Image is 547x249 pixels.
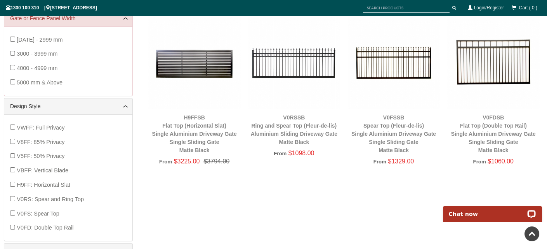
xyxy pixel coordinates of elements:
span: $1098.00 [288,150,314,156]
img: V0FDSB - Flat Top (Double Top Rail) - Single Aluminium Driveway Gate - Single Sliding Gate - Matt... [447,17,539,109]
a: Design Style [10,102,127,110]
span: Cart ( 0 ) [519,5,537,11]
span: 5000 mm & Above [17,79,63,86]
span: From [373,159,386,165]
a: H9FFSBFlat Top (Horizontal Slat)Single Aluminium Driveway GateSingle Sliding GateMatte Black [152,114,237,153]
span: $3225.00 [174,158,200,165]
span: VBFF: Vertical Blade [17,167,68,174]
span: 4000 - 4999 mm [17,65,57,71]
span: V8FF: 85% Privacy [17,139,64,145]
iframe: LiveChat chat widget [438,197,547,222]
a: V0FDSBFlat Top (Double Top Rail)Single Aluminium Driveway GateSingle Sliding GateMatte Black [451,114,536,153]
img: H9FFSB - Flat Top (Horizontal Slat) - Single Aluminium Driveway Gate - Single Sliding Gate - Matt... [148,17,240,109]
span: V0FS: Spear Top [17,210,59,217]
span: V0RS: Spear and Ring Top [17,196,84,202]
a: Login/Register [474,5,504,11]
span: V5FF: 50% Privacy [17,153,64,159]
input: SEARCH PRODUCTS [363,3,450,13]
span: $1329.00 [388,158,414,165]
img: V0FSSB - Spear Top (Fleur-de-lis) - Single Aluminium Driveway Gate - Single Sliding Gate - Matte ... [348,17,440,109]
span: VWFF: Full Privacy [17,124,64,131]
span: $3794.00 [200,158,229,165]
span: From [473,159,486,165]
span: 3000 - 3999 mm [17,51,57,57]
span: [DATE] - 2999 mm [17,37,63,43]
a: V0FSSBSpear Top (Fleur-de-lis)Single Aluminium Driveway GateSingle Sliding GateMatte Black [351,114,436,153]
span: $1060.00 [488,158,514,165]
a: V0RSSBRing and Spear Top (Fleur-de-lis)Aluminium Sliding Driveway GateMatte Black [251,114,337,145]
a: Gate or Fence Panel Width [10,14,127,23]
span: From [274,151,287,156]
span: H9FF: Horizontal Slat [17,182,70,188]
span: V0FD: Double Top Rail [17,224,73,231]
span: From [159,159,172,165]
span: 1300 100 310 | [STREET_ADDRESS] [6,5,97,11]
img: V0RSSB - Ring and Spear Top (Fleur-de-lis) - Aluminium Sliding Driveway Gate - Matte Black - Gate... [248,17,340,109]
